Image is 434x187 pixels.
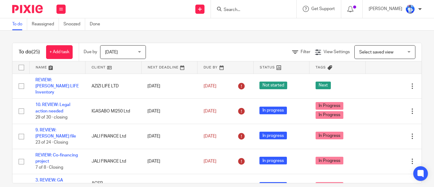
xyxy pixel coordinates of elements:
td: AZIZI LIFE LTD [85,74,142,99]
a: Reassigned [32,18,59,30]
span: Next [316,82,331,89]
td: [DATE] [141,74,197,99]
a: REVIEW: Co-financing project [35,153,78,163]
span: Tags [316,66,326,69]
a: + Add task [46,45,73,59]
span: In progress [259,132,287,139]
h1: To do [19,49,40,55]
a: REVIEW: [PERSON_NAME] LIFE Inventory [35,78,79,95]
span: In Progress [316,132,343,139]
span: 7 of 8 · Closing [35,166,63,170]
td: [DATE] [141,149,197,174]
span: 29 of 30 · closing [35,115,67,119]
span: Get Support [311,7,335,11]
p: [PERSON_NAME] [369,6,402,12]
span: [DATE] [204,84,216,88]
span: In progress [259,107,287,114]
img: Pixie [12,5,43,13]
span: Filter [301,50,310,54]
a: Snoozed [63,18,85,30]
span: 23 of 24 · Closing [35,141,68,145]
span: [DATE] [105,50,118,54]
td: JALI FINANCE Ltd [85,124,142,149]
a: 10. REVIEW: Legal action needed [35,103,70,113]
span: [DATE] [204,109,216,113]
span: In progress [259,157,287,164]
td: [DATE] [141,124,197,149]
a: 9. REVIEW: [PERSON_NAME] file [35,128,76,138]
a: To do [12,18,27,30]
td: IGASABO MI250 Ltd [85,99,142,124]
span: Select saved view [359,50,393,54]
span: View Settings [324,50,350,54]
span: In Progress [316,157,343,164]
span: Not started [259,82,287,89]
td: [DATE] [141,99,197,124]
input: Search [223,7,278,13]
span: [DATE] [204,159,216,163]
span: In Progress [316,102,343,110]
span: [DATE] [204,134,216,138]
td: JALI FINANCE Ltd [85,149,142,174]
span: In Progress [316,111,343,119]
a: Done [90,18,105,30]
span: (25) [31,50,40,54]
img: WhatsApp%20Image%202022-01-17%20at%2010.26.43%20PM.jpeg [405,4,415,14]
p: Due by [84,49,97,55]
